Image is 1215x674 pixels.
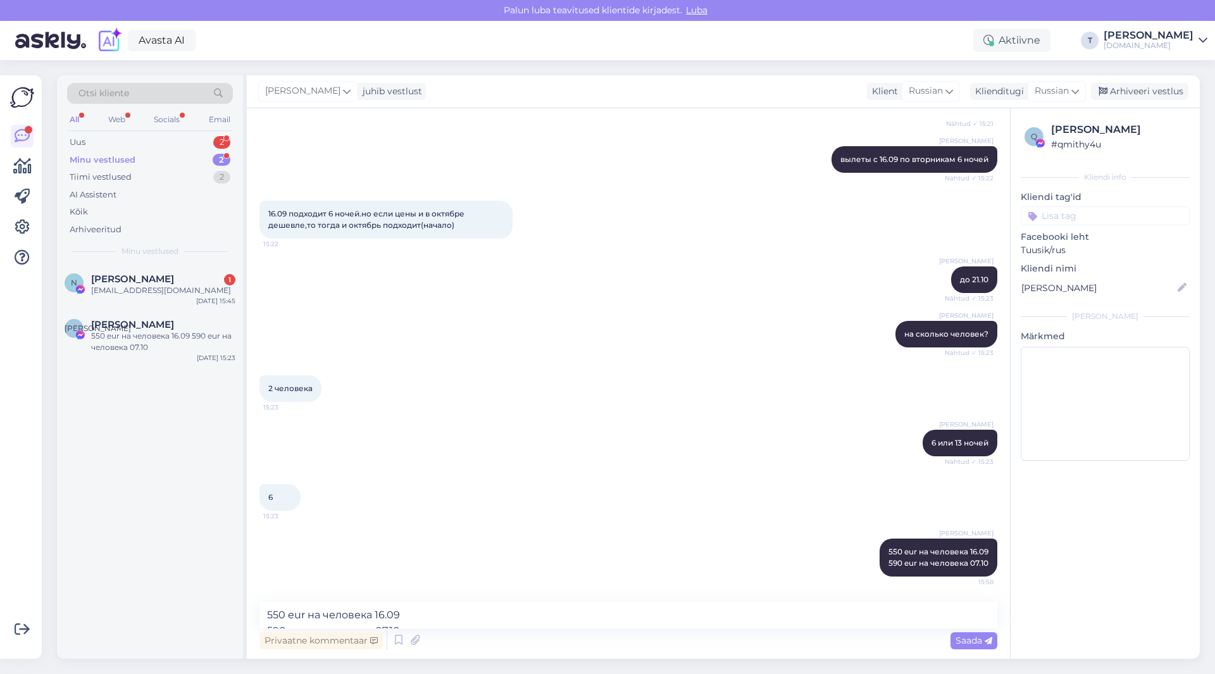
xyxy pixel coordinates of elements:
[1051,137,1186,151] div: # qmithy4u
[358,85,422,98] div: juhib vestlust
[1021,311,1190,322] div: [PERSON_NAME]
[1021,172,1190,183] div: Kliendi info
[213,136,230,149] div: 2
[931,438,988,447] span: 6 или 13 ночей
[71,278,77,287] span: N
[268,492,273,502] span: 6
[263,239,311,249] span: 15:22
[196,296,235,306] div: [DATE] 15:45
[10,85,34,109] img: Askly Logo
[128,30,196,51] a: Avasta AI
[224,274,235,285] div: 1
[888,547,988,568] span: 550 eur на человека 16.09 590 eur на человека 07.10
[263,403,311,412] span: 15:23
[1081,32,1099,49] div: T
[939,256,994,266] span: [PERSON_NAME]
[67,111,82,128] div: All
[70,189,116,201] div: AI Assistent
[1021,330,1190,343] p: Märkmed
[945,348,994,358] span: Nähtud ✓ 15:23
[945,457,994,466] span: Nähtud ✓ 15:23
[939,136,994,146] span: [PERSON_NAME]
[956,635,992,646] span: Saada
[1035,84,1069,98] span: Russian
[1104,30,1207,51] a: [PERSON_NAME][DOMAIN_NAME]
[106,111,128,128] div: Web
[121,246,178,257] span: Minu vestlused
[840,154,988,164] span: вылеты с 16.09 по вторникам 6 ночей
[268,384,313,393] span: 2 человека
[1021,230,1190,244] p: Facebooki leht
[263,511,311,521] span: 15:23
[973,29,1050,52] div: Aktiivne
[1051,122,1186,137] div: [PERSON_NAME]
[1021,244,1190,257] p: Tuusik/rus
[197,353,235,363] div: [DATE] 15:23
[1021,190,1190,204] p: Kliendi tag'id
[960,275,988,284] span: до 21.10
[682,4,711,16] span: Luba
[70,223,121,236] div: Arhiveeritud
[945,173,994,183] span: Nähtud ✓ 15:22
[265,84,340,98] span: [PERSON_NAME]
[78,87,129,100] span: Otsi kliente
[91,285,235,296] div: [EMAIL_ADDRESS][DOMAIN_NAME]
[70,154,135,166] div: Minu vestlused
[91,319,174,330] span: Илона Колыбина
[1104,30,1193,41] div: [PERSON_NAME]
[91,273,174,285] span: Natalia Pleshakova
[939,311,994,320] span: [PERSON_NAME]
[268,209,466,230] span: 16.09 подходит 6 ночей.но если цены и в октябре дешевле,то тогда и октябрь подходит(начало)
[96,27,123,54] img: explore-ai
[970,85,1024,98] div: Klienditugi
[1021,206,1190,225] input: Lisa tag
[1031,132,1037,141] span: q
[1091,83,1188,100] div: Arhiveeri vestlus
[151,111,182,128] div: Socials
[259,632,383,649] div: Privaatne kommentaar
[70,206,88,218] div: Kõik
[65,323,131,333] span: [PERSON_NAME]
[70,171,132,184] div: Tiimi vestlused
[946,119,994,128] span: Nähtud ✓ 15:21
[213,154,230,166] div: 2
[909,84,943,98] span: Russian
[213,171,230,184] div: 2
[206,111,233,128] div: Email
[1104,41,1193,51] div: [DOMAIN_NAME]
[945,294,994,303] span: Nähtud ✓ 15:23
[70,136,85,149] div: Uus
[1021,262,1190,275] p: Kliendi nimi
[939,420,994,429] span: [PERSON_NAME]
[939,528,994,538] span: [PERSON_NAME]
[1021,281,1175,295] input: Lisa nimi
[867,85,898,98] div: Klient
[904,329,988,339] span: на сколько человек?
[946,577,994,587] span: 15:58
[91,330,235,353] div: 550 eur на человека 16.09 590 eur на человека 07.10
